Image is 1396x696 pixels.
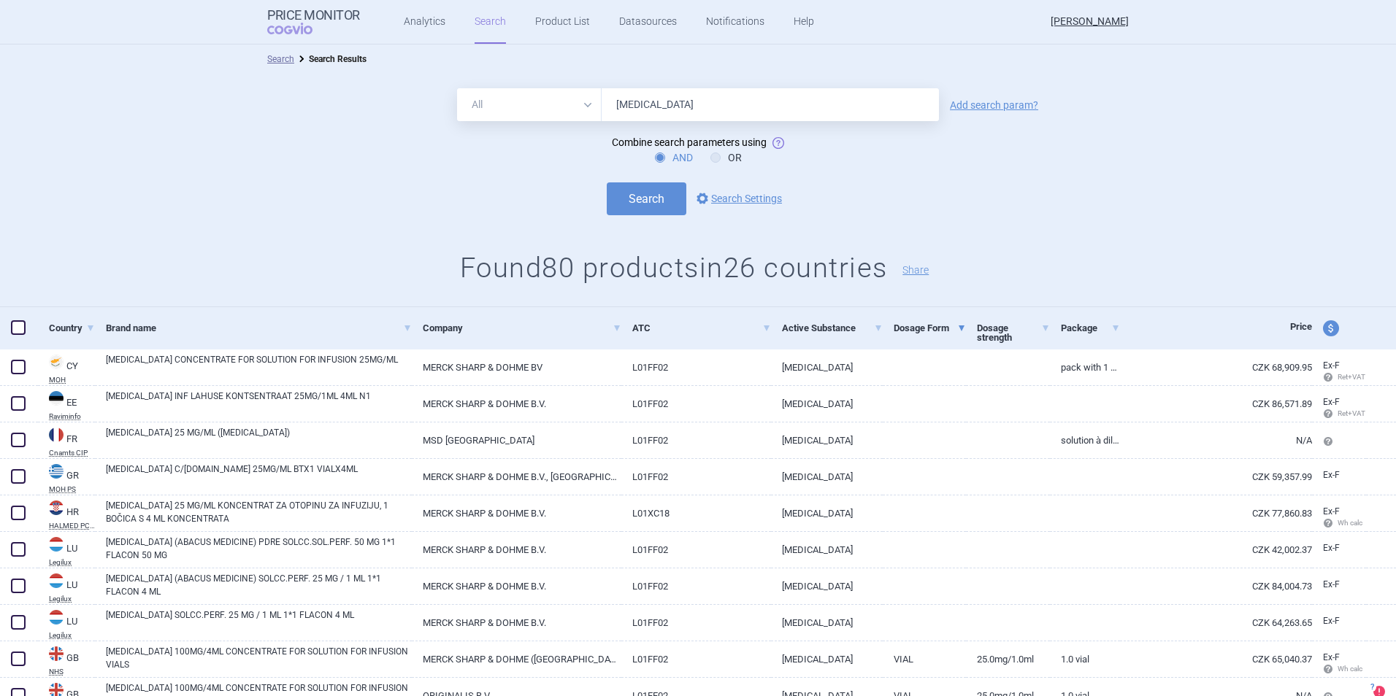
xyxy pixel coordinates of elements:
a: L01FF02 [621,532,771,568]
a: Ex-F [1312,538,1366,560]
abbr: Legilux — List of medicinal products published by the Official Journal of the Grand Duchy of Luxe... [49,595,95,603]
a: Company [423,310,621,346]
a: [MEDICAL_DATA] CONCENTRATE FOR SOLUTION FOR INFUSION 25MG/ML [106,353,412,379]
img: Luxembourg [49,610,64,625]
a: [MEDICAL_DATA] [771,532,883,568]
a: [MEDICAL_DATA] C/[DOMAIN_NAME] 25MG/ML BTX1 VIALX4ML [106,463,412,489]
a: Price MonitorCOGVIO [267,8,360,36]
a: CYCYMOH [38,353,95,384]
a: Active Substance [782,310,883,346]
label: OR [710,150,742,165]
a: [MEDICAL_DATA] [771,568,883,604]
span: Wh calc [1323,519,1362,527]
a: [MEDICAL_DATA] (ABACUS MEDICINE) SOLCC.PERF. 25 MG / 1 ML 1*1 FLACON 4 ML [106,572,412,598]
span: Ex-factory price [1323,397,1340,407]
img: Estonia [49,391,64,406]
abbr: Legilux — List of medicinal products published by the Official Journal of the Grand Duchy of Luxe... [49,559,95,566]
abbr: Cnamts CIP — Database of National Insurance Fund for Salaried Worker (code CIP), France. [49,449,95,457]
span: Ex-factory price [1323,652,1340,662]
abbr: Raviminfo — Raviminfo database by Apteekide Infotehnoloogia (pharmacy prices), Estonia. [49,413,95,420]
a: CZK 84,004.73 [1120,568,1312,604]
a: LULULegilux [38,535,95,566]
a: L01FF02 [621,641,771,677]
a: LULULegilux [38,608,95,639]
span: Price [1290,321,1312,332]
a: PACK WITH 1 VIAL X 4ML [1050,349,1120,385]
a: L01FF02 [621,386,771,422]
a: L01FF02 [621,459,771,495]
a: L01XC18 [621,495,771,531]
img: Cyprus [49,355,64,369]
a: SOLUTION À DILUER POUR PERFUSION, FLACON EN VERRE DE 4 ML (B/2) [1050,422,1120,458]
a: MSD [GEOGRAPHIC_DATA] [412,422,621,458]
img: France [49,428,64,442]
a: CZK 42,002.37 [1120,532,1312,568]
abbr: Legilux — List of medicinal products published by the Official Journal of the Grand Duchy of Luxe... [49,632,95,639]
a: [MEDICAL_DATA] [771,422,883,458]
a: FRFRCnamts CIP [38,426,95,457]
span: ? [1368,683,1376,692]
button: Search [607,182,686,215]
a: Ex-F [1312,465,1366,487]
a: N/A [1120,422,1312,458]
abbr: MOH PS — List of medicinal products published by the Ministry of Health, Greece. [49,486,95,493]
li: Search [267,52,294,66]
img: United Kingdom [49,646,64,661]
img: Croatia [49,500,64,515]
a: MERCK SHARP & DOHME B.V. [412,568,621,604]
span: Combine search parameters using [612,136,767,148]
a: Ex-F Wh calc [1312,501,1366,535]
a: CZK 86,571.89 [1120,386,1312,422]
abbr: HALMED PCL SUMMARY — List of medicines with an established maximum wholesale price published by t... [49,522,95,530]
a: [MEDICAL_DATA] [771,386,883,422]
span: Ex-factory price [1323,543,1340,553]
a: MERCK SHARP & DOHME ([GEOGRAPHIC_DATA]) LTD [412,641,621,677]
span: COGVIO [267,23,333,34]
a: ATC [632,310,771,346]
a: Ex-F [1312,611,1366,633]
a: CZK 77,860.83 [1120,495,1312,531]
a: MERCK SHARP & DOHME B.V., [GEOGRAPHIC_DATA], [GEOGRAPHIC_DATA] [412,459,621,495]
span: Ex-factory price [1323,616,1340,626]
a: Add search param? [950,100,1038,110]
a: L01FF02 [621,568,771,604]
a: Ex-F [1312,574,1366,596]
strong: Price Monitor [267,8,360,23]
img: Luxembourg [49,573,64,588]
a: [MEDICAL_DATA] 25 MG/ML ([MEDICAL_DATA]) [106,426,412,452]
a: L01FF02 [621,422,771,458]
a: Ex-F Wh calc [1312,647,1366,681]
strong: Search Results [309,54,367,64]
a: [MEDICAL_DATA] [771,605,883,641]
a: HRHRHALMED PCL SUMMARY [38,499,95,530]
a: Ex-F Ret+VAT calc [1312,355,1366,389]
a: Package [1061,310,1120,346]
abbr: MOH — Pharmaceutical Price List published by the Ministry of Health, Cyprus. [49,376,95,384]
a: [MEDICAL_DATA] SOLCC.PERF. 25 MG / 1 ML 1*1 FLACON 4 ML [106,608,412,635]
a: MERCK SHARP & DOHME BV [412,349,621,385]
a: Search [267,54,294,64]
span: Wh calc [1323,665,1362,673]
a: MERCK SHARP & DOHME B.V. [412,495,621,531]
span: Ex-factory price [1323,470,1340,480]
a: Brand name [106,310,412,346]
a: CZK 68,909.95 [1120,349,1312,385]
a: [MEDICAL_DATA] [771,349,883,385]
span: Ex-factory price [1323,360,1340,371]
abbr: NHS — National Health Services Business Services Authority, Technology Reference data Update Dist... [49,668,95,676]
a: [MEDICAL_DATA] 25 MG/ML KONCENTRAT ZA OTOPINU ZA INFUZIJU, 1 BOČICA S 4 ML KONCENTRATA [106,499,412,525]
a: Ex-F Ret+VAT calc [1312,392,1366,425]
img: Luxembourg [49,537,64,552]
a: LULULegilux [38,572,95,603]
a: [MEDICAL_DATA] (ABACUS MEDICINE) PDRE SOLCC.SOL.PERF. 50 MG 1*1 FLACON 50 MG [106,535,412,562]
img: Greece [49,464,64,479]
a: VIAL [883,641,967,677]
a: CZK 59,357.99 [1120,459,1312,495]
a: CZK 64,263.65 [1120,605,1312,641]
a: L01FF02 [621,349,771,385]
span: Ex-factory price [1323,579,1340,589]
a: MERCK SHARP & DOHME B.V. [412,532,621,568]
a: GRGRMOH PS [38,463,95,493]
a: [MEDICAL_DATA] 100MG/4ML CONCENTRATE FOR SOLUTION FOR INFUSION VIALS [106,645,412,671]
a: Search Settings [694,190,782,207]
